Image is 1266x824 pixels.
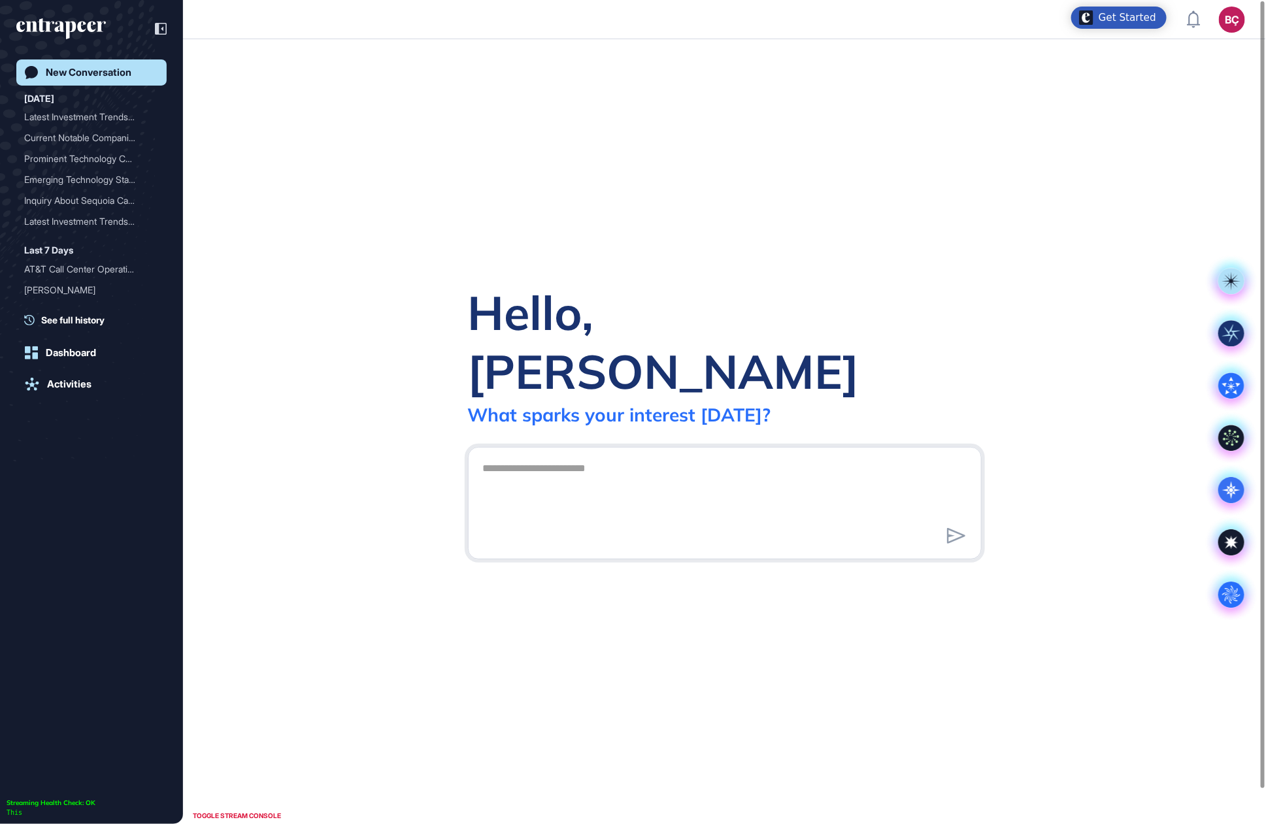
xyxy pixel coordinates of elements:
[47,378,92,390] div: Activities
[1071,7,1167,29] div: Open Get Started checklist
[24,148,148,169] div: Prominent Technology Comp...
[41,313,105,327] span: See full history
[24,107,148,127] div: Latest Investment Trends ...
[24,107,159,127] div: Latest Investment Trends in Europe: Focus on Emerging Industries and AI-Driven Opportunities
[1099,11,1156,24] div: Get Started
[24,127,148,148] div: Current Notable Companies...
[24,169,148,190] div: Emerging Technology Start...
[24,190,148,211] div: Inquiry About Sequoia Cap...
[190,808,284,824] div: TOGGLE STREAM CONSOLE
[24,148,159,169] div: Prominent Technology Companies Gaining Attention in Europe
[24,301,148,321] div: [PERSON_NAME]
[24,127,159,148] div: Current Notable Companies in the European Technology Sector
[24,211,159,232] div: Latest Investment Trends in Europe: Focus on Emerging Industries and AI-Driven Opportunities
[24,259,159,280] div: AT&T Call Center Operations Outsourcing Partners and Customer Service Strategy
[16,371,167,397] a: Activities
[468,283,982,401] div: Hello, [PERSON_NAME]
[24,91,54,107] div: [DATE]
[16,18,106,39] div: entrapeer-logo
[468,403,771,426] div: What sparks your interest [DATE]?
[16,340,167,366] a: Dashboard
[1079,10,1093,25] img: launcher-image-alternative-text
[46,67,131,78] div: New Conversation
[46,347,96,359] div: Dashboard
[24,280,159,301] div: Reese
[24,301,159,321] div: Curie
[24,211,148,232] div: Latest Investment Trends ...
[16,59,167,86] a: New Conversation
[24,190,159,211] div: Inquiry About Sequoia Capital
[24,169,159,190] div: Emerging Technology Startups Gaining Attention
[24,313,167,327] a: See full history
[1219,7,1245,33] button: BÇ
[24,280,148,301] div: [PERSON_NAME]
[24,242,73,258] div: Last 7 Days
[24,259,148,280] div: AT&T Call Center Operatio...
